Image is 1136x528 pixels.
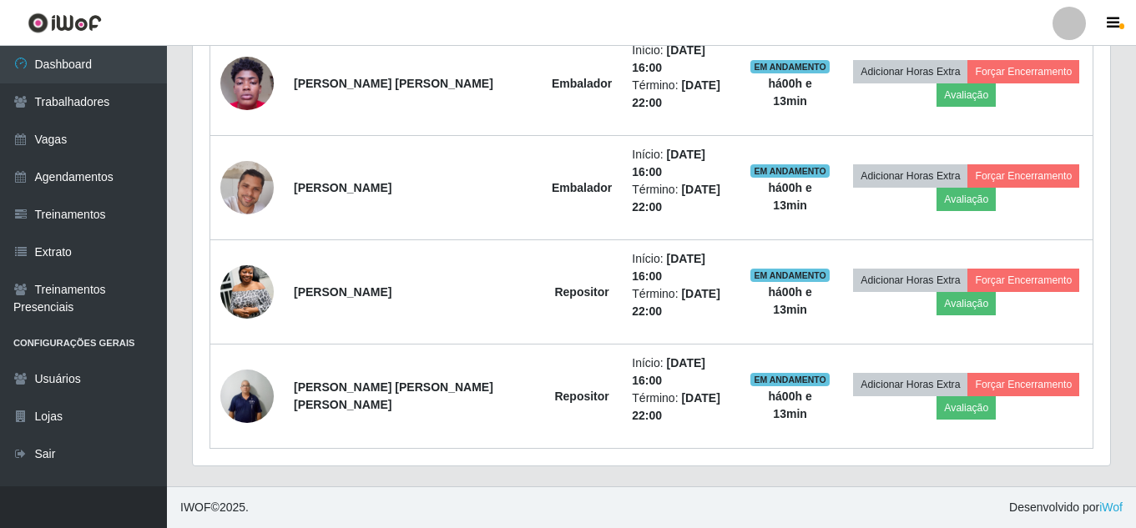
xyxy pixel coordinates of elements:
[1099,500,1123,514] a: iWof
[769,77,812,108] strong: há 00 h e 13 min
[552,181,612,194] strong: Embalador
[967,269,1079,292] button: Forçar Encerramento
[632,146,730,181] li: Início:
[937,83,996,107] button: Avaliação
[294,285,391,299] strong: [PERSON_NAME]
[937,396,996,420] button: Avaliação
[750,60,830,73] span: EM ANDAMENTO
[632,390,730,425] li: Término:
[750,269,830,282] span: EM ANDAMENTO
[632,252,705,283] time: [DATE] 16:00
[220,256,274,327] img: 1747932042005.jpeg
[220,48,274,118] img: 1755089354711.jpeg
[632,77,730,112] li: Término:
[967,164,1079,188] button: Forçar Encerramento
[632,42,730,77] li: Início:
[554,390,608,403] strong: Repositor
[632,181,730,216] li: Término:
[294,77,493,90] strong: [PERSON_NAME] [PERSON_NAME]
[937,292,996,315] button: Avaliação
[632,285,730,320] li: Término:
[769,285,812,316] strong: há 00 h e 13 min
[554,285,608,299] strong: Repositor
[632,148,705,179] time: [DATE] 16:00
[937,188,996,211] button: Avaliação
[853,164,967,188] button: Adicionar Horas Extra
[632,250,730,285] li: Início:
[853,60,967,83] button: Adicionar Horas Extra
[294,380,493,411] strong: [PERSON_NAME] [PERSON_NAME] [PERSON_NAME]
[967,60,1079,83] button: Forçar Encerramento
[853,269,967,292] button: Adicionar Horas Extra
[769,181,812,212] strong: há 00 h e 13 min
[967,373,1079,396] button: Forçar Encerramento
[28,13,102,33] img: CoreUI Logo
[220,140,274,235] img: 1755630151644.jpeg
[632,355,730,390] li: Início:
[769,390,812,420] strong: há 00 h e 13 min
[750,164,830,178] span: EM ANDAMENTO
[853,373,967,396] button: Adicionar Horas Extra
[294,181,391,194] strong: [PERSON_NAME]
[552,77,612,90] strong: Embalador
[220,360,274,431] img: 1754951797627.jpeg
[1009,499,1123,516] span: Desenvolvido por
[750,373,830,386] span: EM ANDAMENTO
[180,500,211,514] span: IWOF
[632,356,705,387] time: [DATE] 16:00
[180,499,249,516] span: © 2025 .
